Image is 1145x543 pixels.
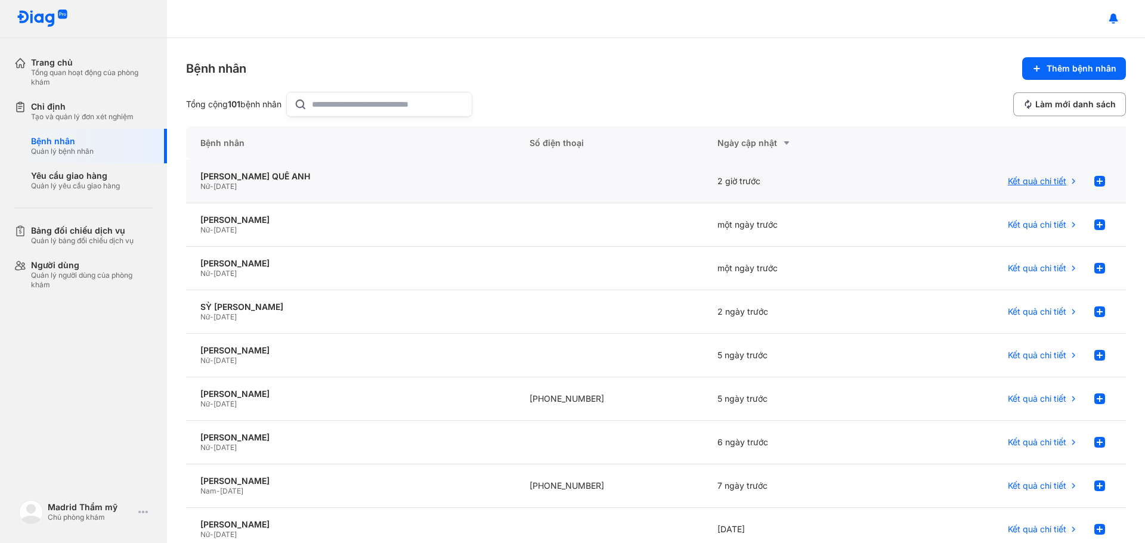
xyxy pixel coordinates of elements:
div: Tổng cộng bệnh nhân [186,99,281,110]
div: Quản lý bệnh nhân [31,147,94,156]
span: Nữ [200,356,210,365]
span: Kết quả chi tiết [1008,176,1066,187]
span: Thêm bệnh nhân [1047,63,1116,74]
span: [DATE] [213,356,237,365]
div: Tạo và quản lý đơn xét nghiệm [31,112,134,122]
div: [PERSON_NAME] [200,476,501,486]
span: Kết quả chi tiết [1008,263,1066,274]
div: Chỉ định [31,101,134,112]
div: Người dùng [31,260,153,271]
div: 7 ngày trước [703,464,891,508]
div: Quản lý bảng đối chiếu dịch vụ [31,236,134,246]
button: Thêm bệnh nhân [1022,57,1126,80]
div: Bệnh nhân [31,136,94,147]
div: Quản lý người dùng của phòng khám [31,271,153,290]
div: [PERSON_NAME] [200,215,501,225]
span: Nữ [200,225,210,234]
span: Kết quả chi tiết [1008,306,1066,317]
div: [PERSON_NAME] [200,432,501,443]
span: [DATE] [213,182,237,191]
img: logo [19,500,43,524]
div: Bảng đối chiếu dịch vụ [31,225,134,236]
span: Nữ [200,182,210,191]
span: Làm mới danh sách [1035,99,1116,110]
div: Bệnh nhân [186,60,246,77]
span: Kết quả chi tiết [1008,524,1066,535]
span: - [210,269,213,278]
div: 5 ngày trước [703,377,891,421]
div: 2 ngày trước [703,290,891,334]
span: - [210,399,213,408]
span: [DATE] [213,225,237,234]
span: Kết quả chi tiết [1008,437,1066,448]
span: - [210,530,213,539]
div: Madrid Thẩm mỹ [48,502,134,513]
span: [DATE] [213,530,237,539]
span: Nam [200,486,216,495]
span: Kết quả chi tiết [1008,350,1066,361]
div: [PERSON_NAME] [200,345,501,356]
div: Ngày cập nhật [717,136,877,150]
span: Nữ [200,269,210,278]
div: Quản lý yêu cầu giao hàng [31,181,120,191]
span: Nữ [200,399,210,408]
span: - [210,225,213,234]
div: Chủ phòng khám [48,513,134,522]
div: [PERSON_NAME] [200,258,501,269]
div: Yêu cầu giao hàng [31,170,120,181]
span: Nữ [200,530,210,539]
span: Nữ [200,312,210,321]
img: logo [17,10,68,28]
span: - [210,182,213,191]
div: Số điện thoại [515,126,703,160]
div: [PHONE_NUMBER] [515,377,703,421]
div: 6 ngày trước [703,421,891,464]
div: [PHONE_NUMBER] [515,464,703,508]
span: [DATE] [213,443,237,452]
button: Làm mới danh sách [1013,92,1126,116]
span: - [216,486,220,495]
span: [DATE] [220,486,243,495]
span: [DATE] [213,269,237,278]
div: [PERSON_NAME] [200,519,501,530]
span: Kết quả chi tiết [1008,219,1066,230]
div: 2 giờ trước [703,160,891,203]
div: Tổng quan hoạt động của phòng khám [31,68,153,87]
span: Kết quả chi tiết [1008,393,1066,404]
span: Nữ [200,443,210,452]
span: - [210,356,213,365]
div: [PERSON_NAME] [200,389,501,399]
span: Kết quả chi tiết [1008,480,1066,491]
div: Bệnh nhân [186,126,515,160]
div: một ngày trước [703,203,891,247]
div: SỲ [PERSON_NAME] [200,302,501,312]
span: - [210,443,213,452]
span: 101 [228,99,240,109]
span: [DATE] [213,399,237,408]
div: 5 ngày trước [703,334,891,377]
span: [DATE] [213,312,237,321]
span: - [210,312,213,321]
div: Trang chủ [31,57,153,68]
div: [PERSON_NAME] QUẾ ANH [200,171,501,182]
div: một ngày trước [703,247,891,290]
